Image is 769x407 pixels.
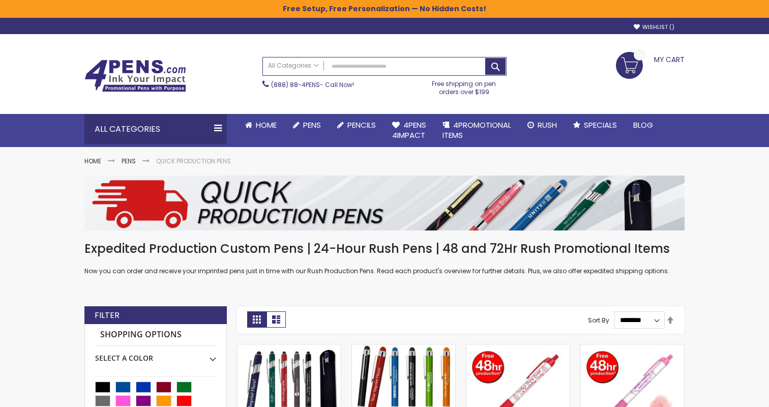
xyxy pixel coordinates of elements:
[84,157,101,165] a: Home
[247,311,267,328] strong: Grid
[392,120,426,140] span: 4Pens 4impact
[84,176,685,230] img: Quick Production Pens
[84,60,186,92] img: 4Pens Custom Pens and Promotional Products
[95,346,216,363] div: Select A Color
[84,114,227,144] div: All Categories
[263,57,324,74] a: All Categories
[422,76,507,96] div: Free shipping on pen orders over $199
[581,344,684,353] a: PenScents™ Scented Pens - Cotton Candy Scent, 48 Hour Production
[95,310,120,321] strong: Filter
[285,114,329,136] a: Pens
[434,114,519,147] a: 4PROMOTIONALITEMS
[442,120,511,140] span: 4PROMOTIONAL ITEMS
[565,114,625,136] a: Specials
[238,344,341,353] a: Custom Soft Touch Metal Stylus Pens with Suede Pouch - 48-Hr Production
[268,62,319,70] span: All Categories
[84,241,685,257] h1: Expedited Production Custom Pens | 24-Hour Rush Pens | 48 and 72Hr Rush Promotional Items
[329,114,384,136] a: Pencils
[625,114,661,136] a: Blog
[538,120,557,130] span: Rush
[303,120,321,130] span: Pens
[347,120,376,130] span: Pencils
[271,80,354,89] span: - Call Now!
[256,120,277,130] span: Home
[584,120,617,130] span: Specials
[95,324,216,346] strong: Shopping Options
[633,120,653,130] span: Blog
[352,344,455,353] a: Celebrity Versa Stylus Custom Pens - 48-Hr Production
[519,114,565,136] a: Rush
[84,267,685,275] p: Now you can order and receive your imprinted pens just in time with our Rush Production Pens. Rea...
[271,80,320,89] a: (888) 88-4PENS
[122,157,136,165] a: Pens
[384,114,434,147] a: 4Pens4impact
[156,157,231,165] strong: Quick Production Pens
[237,114,285,136] a: Home
[588,315,609,324] label: Sort By
[466,344,570,353] a: PenScents™ Scented Pens - Strawberry Scent, 48-Hr Production
[634,23,674,31] a: Wishlist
